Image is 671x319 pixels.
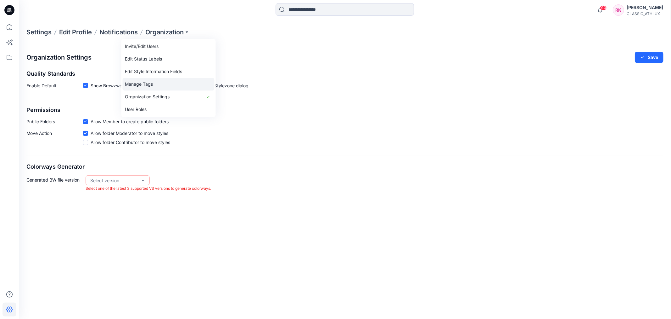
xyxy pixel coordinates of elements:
[600,5,607,10] span: 90
[91,130,168,136] span: Allow folder Moderator to move styles
[26,175,83,192] p: Generated BW file version
[59,28,92,37] a: Edit Profile
[123,78,215,90] a: Manage Tags
[123,40,215,53] a: Invite/Edit Users
[627,4,663,11] div: [PERSON_NAME]
[26,107,663,113] h2: Permissions
[26,82,83,91] p: Enable Default
[26,130,83,148] p: Move Action
[26,71,663,77] h2: Quality Standards
[123,65,215,78] a: Edit Style Information Fields
[123,90,215,103] a: Organization Settings
[627,11,663,16] div: CLASSIC_ATHLUX
[86,185,211,192] p: Select one of the latest 3 supported VS versions to generate colorways.
[90,177,137,184] div: Select version
[26,164,663,170] h2: Colorways Generator
[26,54,92,61] h2: Organization Settings
[91,118,169,125] span: Allow Member to create public folders
[613,4,624,16] div: RK
[26,118,83,125] p: Public Folders
[99,28,138,37] a: Notifications
[91,139,170,146] span: Allow folder Contributor to move styles
[123,103,215,116] a: User Roles
[26,28,52,37] p: Settings
[123,53,215,65] a: Edit Status Labels
[91,82,249,89] span: Show Browzwear’s default quality standards in the Share to Stylezone dialog
[635,52,663,63] button: Save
